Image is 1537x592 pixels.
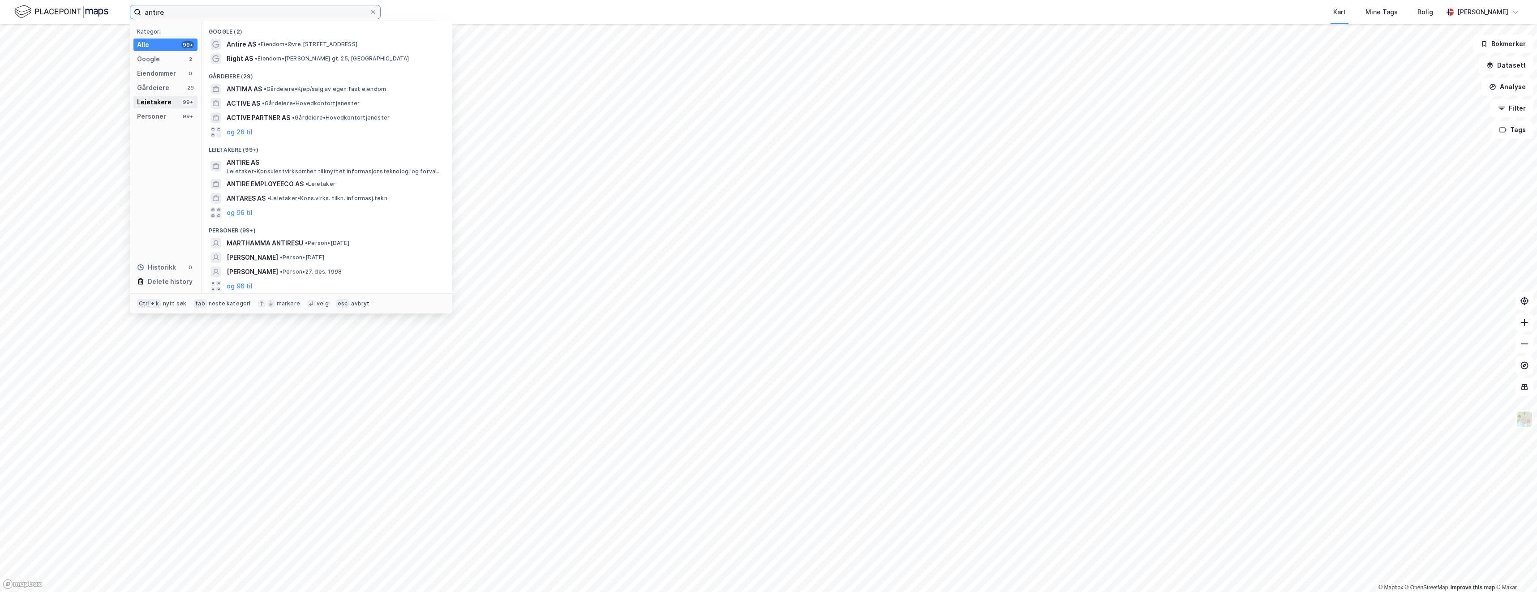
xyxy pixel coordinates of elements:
[305,180,308,187] span: •
[181,113,194,120] div: 99+
[1405,584,1448,591] a: OpenStreetMap
[262,100,265,107] span: •
[209,300,251,307] div: neste kategori
[137,82,169,93] div: Gårdeiere
[227,252,278,263] span: [PERSON_NAME]
[181,41,194,48] div: 99+
[1479,56,1533,74] button: Datasett
[317,300,329,307] div: velg
[227,193,266,204] span: ANTARES AS
[255,55,409,62] span: Eiendom • [PERSON_NAME] gt. 25, [GEOGRAPHIC_DATA]
[227,179,304,189] span: ANTIRE EMPLOYEECO AS
[1378,584,1403,591] a: Mapbox
[227,281,253,292] button: og 96 til
[262,100,360,107] span: Gårdeiere • Hovedkontortjenester
[227,157,442,168] span: ANTIRE AS
[305,240,349,247] span: Person • [DATE]
[227,266,278,277] span: [PERSON_NAME]
[267,195,389,202] span: Leietaker • Kons.virks. tilkn. informasj.tekn.
[1365,7,1398,17] div: Mine Tags
[258,41,261,47] span: •
[1457,7,1508,17] div: [PERSON_NAME]
[280,254,324,261] span: Person • [DATE]
[227,238,303,249] span: MARTHAMMA ANTIRESU
[305,240,308,246] span: •
[137,262,176,273] div: Historikk
[227,168,443,175] span: Leietaker • Konsulentvirksomhet tilknyttet informasjonsteknologi og forvaltning og drift av IT-sy...
[1516,411,1533,428] img: Z
[227,112,290,123] span: ACTIVE PARTNER AS
[187,70,194,77] div: 0
[141,5,369,19] input: Søk på adresse, matrikkel, gårdeiere, leietakere eller personer
[137,68,176,79] div: Eiendommer
[1473,35,1533,53] button: Bokmerker
[181,99,194,106] div: 99+
[137,97,172,107] div: Leietakere
[137,111,166,122] div: Personer
[292,114,295,121] span: •
[264,86,266,92] span: •
[255,55,258,62] span: •
[137,28,197,35] div: Kategori
[280,268,342,275] span: Person • 27. des. 1998
[1490,99,1533,117] button: Filter
[280,268,283,275] span: •
[227,84,262,94] span: ANTIMA AS
[227,39,256,50] span: Antire AS
[3,579,42,589] a: Mapbox homepage
[264,86,386,93] span: Gårdeiere • Kjøp/salg av egen fast eiendom
[1492,549,1537,592] iframe: Chat Widget
[148,276,193,287] div: Delete history
[187,264,194,271] div: 0
[305,180,335,188] span: Leietaker
[137,39,149,50] div: Alle
[14,4,108,20] img: logo.f888ab2527a4732fd821a326f86c7f29.svg
[1333,7,1346,17] div: Kart
[280,254,283,261] span: •
[202,220,452,236] div: Personer (99+)
[227,98,260,109] span: ACTIVE AS
[193,299,207,308] div: tab
[267,195,270,202] span: •
[227,207,253,218] button: og 96 til
[351,300,369,307] div: avbryt
[187,84,194,91] div: 29
[1451,584,1495,591] a: Improve this map
[137,299,161,308] div: Ctrl + k
[227,127,253,137] button: og 26 til
[187,56,194,63] div: 2
[202,66,452,82] div: Gårdeiere (29)
[227,53,253,64] span: Right AS
[1492,121,1533,139] button: Tags
[163,300,187,307] div: nytt søk
[202,21,452,37] div: Google (2)
[1417,7,1433,17] div: Bolig
[336,299,350,308] div: esc
[258,41,357,48] span: Eiendom • Øvre [STREET_ADDRESS]
[137,54,160,64] div: Google
[1481,78,1533,96] button: Analyse
[202,139,452,155] div: Leietakere (99+)
[277,300,300,307] div: markere
[1492,549,1537,592] div: Kontrollprogram for chat
[292,114,390,121] span: Gårdeiere • Hovedkontortjenester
